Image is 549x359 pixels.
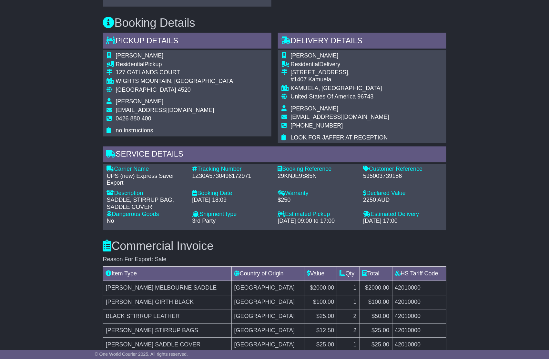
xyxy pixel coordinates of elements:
div: [DATE] 09:00 to 17:00 [278,218,357,225]
td: $25.00 [304,309,337,323]
div: Booking Date [192,190,271,197]
span: 96743 [358,94,374,100]
td: $2000.00 [359,281,392,295]
td: 42010000 [392,323,446,338]
div: [DATE] 17:00 [363,218,442,225]
div: Estimated Pickup [278,211,357,218]
td: [GEOGRAPHIC_DATA] [231,295,304,309]
span: [EMAIL_ADDRESS][DOMAIN_NAME] [116,107,214,114]
div: [DATE] 18:09 [192,197,271,204]
span: [PERSON_NAME] [116,52,164,59]
div: SADDLE, STIRRUP BAG, SADDLE COVER [107,197,186,211]
td: Item Type [103,267,231,281]
h3: Booking Details [103,16,446,29]
span: no instructions [116,128,153,134]
td: 42010000 [392,281,446,295]
td: [GEOGRAPHIC_DATA] [231,338,304,352]
span: [PHONE_NUMBER] [291,123,343,129]
div: Dangerous Goods [107,211,186,218]
td: $25.00 [304,338,337,352]
div: 127 OATLANDS COURT [116,69,235,77]
td: 42010000 [392,309,446,323]
div: 595003739186 [363,173,442,180]
td: $100.00 [359,295,392,309]
td: [GEOGRAPHIC_DATA] [231,309,304,323]
span: © One World Courier 2025. All rights reserved. [95,352,188,357]
td: $2000.00 [304,281,337,295]
div: $250 [278,197,357,204]
td: Total [359,267,392,281]
td: HS Tariff Code [392,267,446,281]
td: [GEOGRAPHIC_DATA] [231,323,304,338]
td: Country of Origin [231,267,304,281]
td: $12.50 [304,323,337,338]
div: Reason For Export: Sale [103,256,446,263]
td: $50.00 [359,309,392,323]
td: [PERSON_NAME] STIRRUP BAGS [103,323,231,338]
td: $100.00 [304,295,337,309]
span: United States Of America [291,94,356,100]
td: 1 [337,295,359,309]
span: Residential [116,61,145,67]
div: Pickup Details [103,33,271,50]
div: Warranty [278,190,357,197]
td: 1 [337,281,359,295]
span: [EMAIL_ADDRESS][DOMAIN_NAME] [291,114,389,120]
td: Value [304,267,337,281]
span: 3rd Party [192,218,216,224]
td: 42010000 [392,295,446,309]
td: [GEOGRAPHIC_DATA] [231,281,304,295]
span: 4520 [178,87,191,93]
h3: Commercial Invoice [103,240,446,253]
span: Residential [291,61,320,67]
span: LOOK FOR JAFFER AT RECEPTION [291,135,388,141]
div: UPS (new) Express Saver Export [107,173,186,187]
td: 2 [337,309,359,323]
div: #1407 Kamuela [291,77,389,84]
div: 1Z30A5730496172971 [192,173,271,180]
span: [PERSON_NAME] [116,98,164,105]
div: WIGHTS MOUNTAIN, [GEOGRAPHIC_DATA] [116,78,235,85]
td: BLACK STIRRUP LEATHER [103,309,231,323]
div: Description [107,190,186,197]
td: 42010000 [392,338,446,352]
span: [PERSON_NAME] [291,52,339,59]
div: Pickup [116,61,235,68]
span: No [107,218,114,224]
td: [PERSON_NAME] SADDLE COVER [103,338,231,352]
td: 1 [337,338,359,352]
div: Customer Reference [363,166,442,173]
span: [GEOGRAPHIC_DATA] [116,87,176,93]
div: 2250 AUD [363,197,442,204]
td: 2 [337,323,359,338]
div: 29KNJE9S85N [278,173,357,180]
div: Booking Reference [278,166,357,173]
div: Service Details [103,147,446,164]
div: Estimated Delivery [363,211,442,218]
div: Declared Value [363,190,442,197]
span: 0426 880 400 [116,116,151,122]
div: Tracking Number [192,166,271,173]
div: Carrier Name [107,166,186,173]
div: Shipment type [192,211,271,218]
div: Delivery [291,61,389,68]
div: [STREET_ADDRESS], [291,69,389,77]
div: Delivery Details [278,33,446,50]
td: $25.00 [359,323,392,338]
td: Qty [337,267,359,281]
div: KAMUELA, [GEOGRAPHIC_DATA] [291,85,389,92]
td: [PERSON_NAME] MELBOURNE SADDLE [103,281,231,295]
span: [PERSON_NAME] [291,106,339,112]
td: $25.00 [359,338,392,352]
td: [PERSON_NAME] GIRTH BLACK [103,295,231,309]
